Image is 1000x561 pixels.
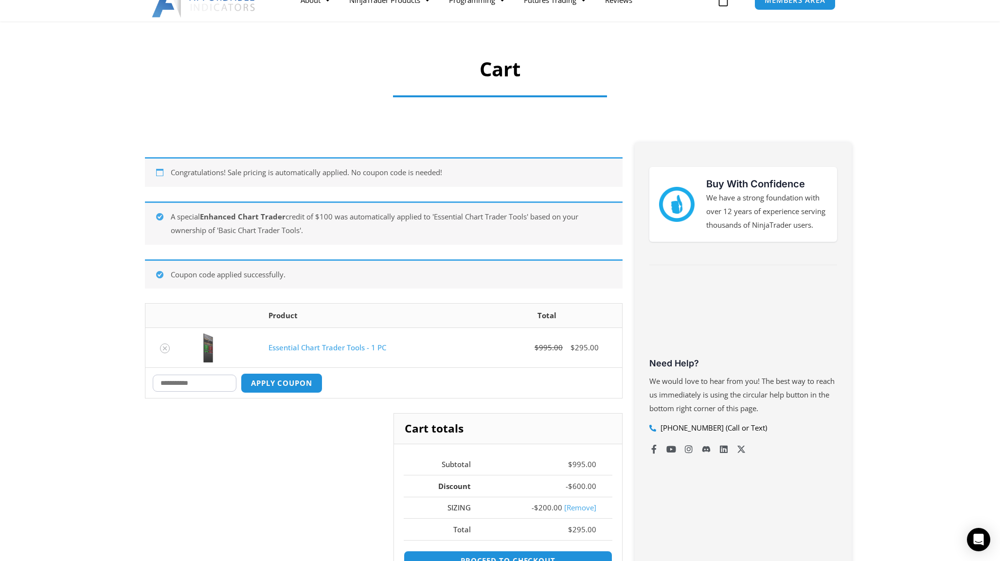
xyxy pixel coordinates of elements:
span: We would love to hear from you! The best way to reach us immediately is using the circular help b... [649,376,835,413]
span: $ [571,343,575,352]
th: Product [261,304,471,327]
img: Essential Chart Trader Tools | Affordable Indicators – NinjaTrader [191,333,225,362]
span: 200.00 [534,503,562,512]
span: $ [568,481,572,491]
img: mark thumbs good 43913 | Affordable Indicators – NinjaTrader [659,187,694,222]
span: $ [535,343,539,352]
h2: Cart totals [394,414,622,444]
th: Subtotal [404,454,487,475]
bdi: 995.00 [568,459,596,469]
th: Total [404,518,487,540]
a: Remove Essential Chart Trader Tools - 1 PC from cart [160,344,170,353]
td: - [487,497,612,519]
span: $ [568,459,572,469]
div: A special credit of $100 was automatically applied to 'Essential Chart Trader Tools' based on you... [145,201,623,245]
strong: Enhanced Chart Trader [200,212,286,221]
p: We have a strong foundation with over 12 years of experience serving thousands of NinjaTrader users. [706,191,828,232]
span: [PHONE_NUMBER] (Call or Text) [658,421,767,435]
button: Apply coupon [241,373,322,393]
div: Coupon code applied successfully. [145,259,623,289]
iframe: Customer reviews powered by Trustpilot [649,282,837,355]
span: - [566,481,568,491]
th: Discount [404,475,487,497]
a: Essential Chart Trader Tools - 1 PC [268,343,386,352]
h3: Need Help? [649,358,837,369]
bdi: 995.00 [535,343,563,352]
h3: Buy With Confidence [706,177,828,191]
bdi: 600.00 [568,481,596,491]
span: $ [534,503,538,512]
a: Remove sizing coupon [564,503,596,512]
div: Open Intercom Messenger [967,528,990,551]
h1: Cart [178,55,822,83]
th: Total [471,304,622,327]
bdi: 295.00 [568,525,596,534]
th: SIZING [404,497,487,519]
div: Congratulations! Sale pricing is automatically applied. No coupon code is needed! [145,157,623,187]
span: $ [568,525,572,534]
bdi: 295.00 [571,343,599,352]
